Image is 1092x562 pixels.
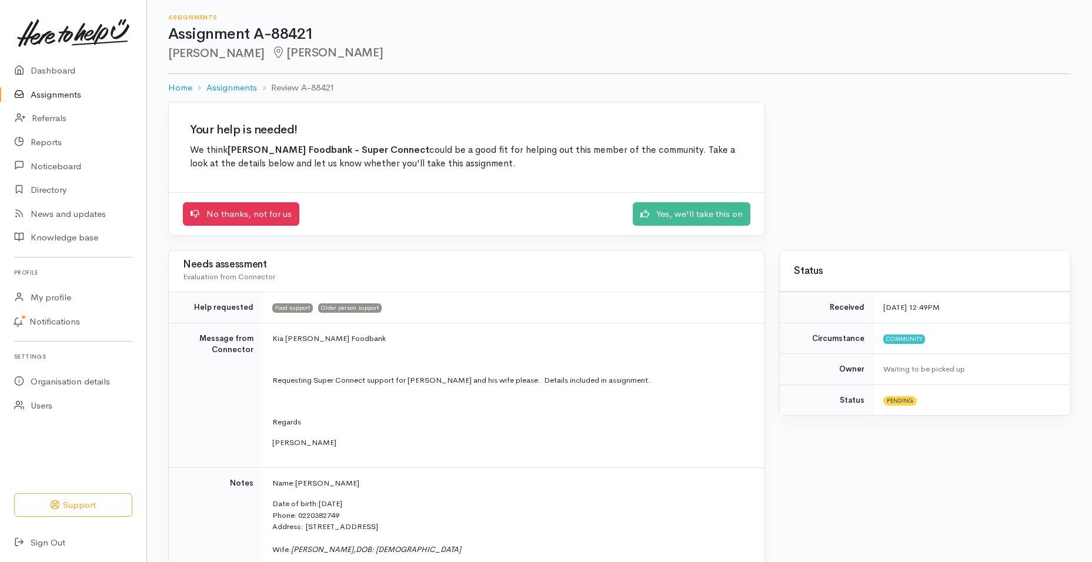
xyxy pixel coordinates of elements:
[169,323,263,467] td: Message from Connector
[14,349,132,364] h6: Settings
[356,544,461,554] i: DOB: [DEMOGRAPHIC_DATA]
[272,333,750,344] p: Kia [PERSON_NAME] Foodbank
[633,202,750,226] a: Yes, we'll take this on
[319,499,342,509] span: [DATE]
[272,521,303,531] span: Address:
[228,144,429,156] b: [PERSON_NAME] Foodbank - Super Connect
[272,437,750,449] p: [PERSON_NAME]
[169,292,263,323] td: Help requested
[780,354,874,385] td: Owner
[794,266,1056,277] h3: Status
[168,46,1071,60] h2: [PERSON_NAME]
[14,265,132,280] h6: Profile
[780,384,874,415] td: Status
[272,478,295,488] span: Name:
[883,302,940,312] time: [DATE] 12:49PM
[298,510,339,520] span: 0220382749
[272,416,750,428] p: Regards
[295,478,359,488] span: [PERSON_NAME]
[272,374,750,386] p: Requesting Super Connect support for [PERSON_NAME] and his wife please. Details included in assig...
[291,544,356,554] i: [PERSON_NAME],
[190,123,743,136] h2: Your help is needed!
[183,272,275,282] span: Evaluation from Connector
[883,334,925,344] span: Community
[272,45,383,60] span: [PERSON_NAME]
[883,396,917,406] span: Pending
[272,544,356,554] span: Wife:
[168,26,1071,43] h1: Assignment A-88421
[14,493,132,517] button: Support
[206,81,257,95] a: Assignments
[780,323,874,354] td: Circumstance
[272,521,750,533] p: [STREET_ADDRESS]
[183,259,750,270] h3: Needs assessment
[257,81,335,95] li: Review A-88421
[780,292,874,323] td: Received
[272,510,297,520] span: Phone:
[883,363,1056,375] div: Waiting to be picked up
[168,14,1071,21] h6: Assignments
[168,81,192,95] a: Home
[190,143,743,171] p: We think could be a good fit for helping out this member of the community. Take a look at the det...
[183,202,299,226] a: No thanks, not for us
[272,499,319,509] span: Date of birth:
[272,303,313,313] span: Food support
[318,303,382,313] span: Older person support
[168,74,1071,102] nav: breadcrumb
